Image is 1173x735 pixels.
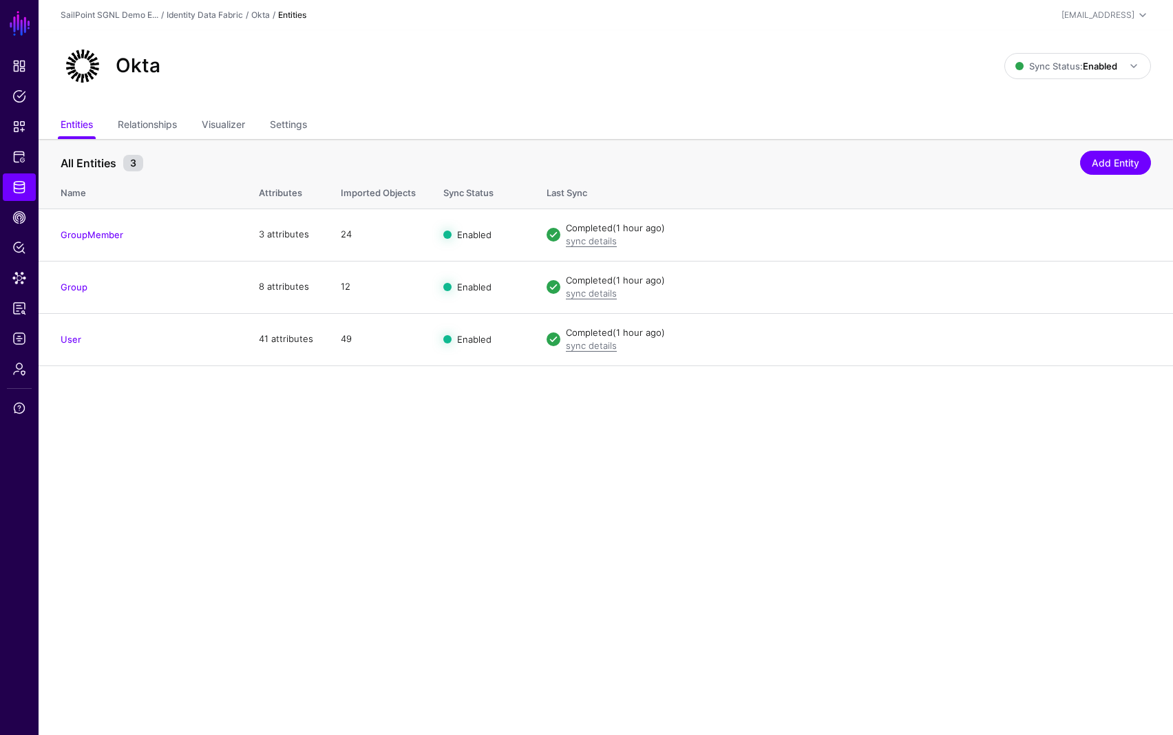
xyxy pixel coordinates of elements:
div: / [158,9,167,21]
span: CAEP Hub [12,211,26,224]
th: Last Sync [533,173,1173,209]
th: Imported Objects [327,173,430,209]
td: 41 attributes [245,313,327,365]
span: Enabled [457,334,492,345]
a: Identity Data Fabric [3,173,36,201]
a: Settings [270,113,307,139]
a: Protected Systems [3,143,36,171]
a: Group [61,281,87,292]
img: svg+xml;base64,PHN2ZyB3aWR0aD0iNjQiIGhlaWdodD0iNjQiIHZpZXdCb3g9IjAgMCA2NCA2NCIgZmlsbD0ibm9uZSIgeG... [61,44,105,88]
span: Dashboard [12,59,26,73]
small: 3 [123,155,143,171]
h2: Okta [116,54,160,78]
span: Identity Data Fabric [12,180,26,194]
div: Completed (1 hour ago) [566,274,1151,288]
strong: Enabled [1083,61,1117,72]
span: Logs [12,332,26,345]
span: Policies [12,89,26,103]
a: Visualizer [202,113,245,139]
td: 12 [327,261,430,313]
a: Add Entity [1080,151,1151,175]
a: Snippets [3,113,36,140]
a: Reports [3,295,36,322]
span: Enabled [457,229,492,240]
td: 49 [327,313,430,365]
a: sync details [566,288,617,299]
div: [EMAIL_ADDRESS] [1061,9,1134,21]
div: Completed (1 hour ago) [566,326,1151,340]
span: Support [12,401,26,415]
a: CAEP Hub [3,204,36,231]
td: 24 [327,209,430,261]
span: Admin [12,362,26,376]
a: User [61,334,81,345]
a: Data Lens [3,264,36,292]
th: Name [39,173,245,209]
span: All Entities [57,155,120,171]
div: / [243,9,251,21]
span: Enabled [457,281,492,292]
span: Sync Status: [1015,61,1117,72]
span: Snippets [12,120,26,134]
td: 8 attributes [245,261,327,313]
a: sync details [566,235,617,246]
a: Relationships [118,113,177,139]
span: Reports [12,301,26,315]
a: GroupMember [61,229,123,240]
a: Okta [251,10,270,20]
div: Completed (1 hour ago) [566,222,1151,235]
a: sync details [566,340,617,351]
a: Policy Lens [3,234,36,262]
a: SGNL [8,8,32,39]
span: Policy Lens [12,241,26,255]
a: Logs [3,325,36,352]
a: SailPoint SGNL Demo E... [61,10,158,20]
a: Entities [61,113,93,139]
a: Dashboard [3,52,36,80]
span: Data Lens [12,271,26,285]
th: Attributes [245,173,327,209]
td: 3 attributes [245,209,327,261]
strong: Entities [278,10,306,20]
div: / [270,9,278,21]
a: Admin [3,355,36,383]
th: Sync Status [430,173,533,209]
a: Policies [3,83,36,110]
a: Identity Data Fabric [167,10,243,20]
span: Protected Systems [12,150,26,164]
